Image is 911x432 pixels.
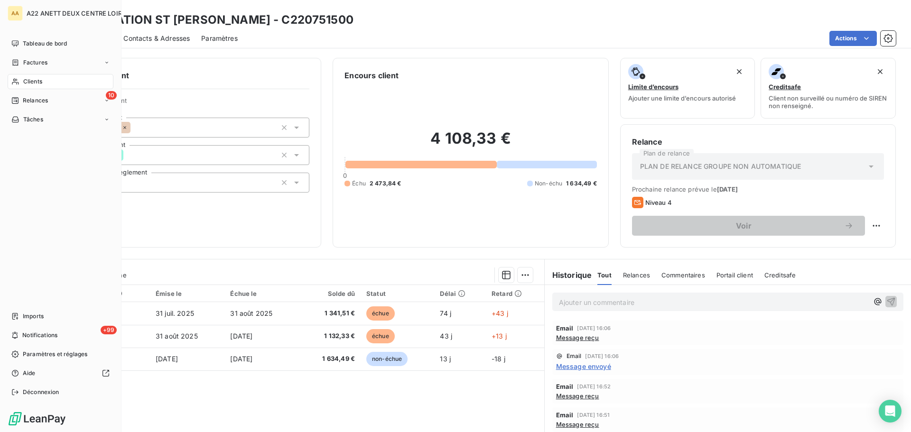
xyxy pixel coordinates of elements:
span: Notifications [22,331,57,340]
span: Voir [643,222,844,230]
button: Actions [829,31,877,46]
span: Tout [597,271,612,279]
span: A22 ANETT DEUX CENTRE LOIRE [27,9,126,17]
span: 0 [343,172,347,179]
span: échue [366,306,395,321]
span: Message reçu [556,392,599,400]
span: Portail client [716,271,753,279]
span: 2 473,84 € [370,179,401,188]
span: Relances [623,271,650,279]
span: [DATE] [230,332,252,340]
span: Niveau 4 [645,199,672,206]
span: [DATE] 16:06 [585,353,619,359]
h6: Encours client [344,70,399,81]
span: Tableau de bord [23,39,67,48]
button: Limite d’encoursAjouter une limite d’encours autorisé [620,58,755,119]
span: Message reçu [556,421,599,428]
span: Relances [23,96,48,105]
span: non-échue [366,352,408,366]
input: Ajouter une valeur [130,123,138,132]
div: Émise le [156,290,219,297]
span: [DATE] [156,355,178,363]
span: Échu [352,179,366,188]
span: Tâches [23,115,43,124]
span: Paramètres et réglages [23,350,87,358]
div: Open Intercom Messenger [879,400,902,423]
span: Email [567,353,582,359]
span: 13 j [440,355,451,363]
span: Déconnexion [23,388,59,396]
div: Retard [492,290,539,297]
span: 74 j [440,309,451,317]
h6: Historique [545,269,592,281]
div: AA [8,6,23,21]
span: Prochaine relance prévue le [632,185,884,193]
div: Solde dû [305,290,355,297]
span: 1 634,49 € [566,179,597,188]
span: Aide [23,369,36,377]
span: Paramètres [201,34,238,43]
span: [DATE] 16:51 [577,412,610,418]
button: Voir [632,216,865,236]
h2: 4 108,33 € [344,129,596,157]
div: Statut [366,290,428,297]
span: Message envoyé [556,361,611,371]
span: Email [556,383,574,390]
span: 1 634,49 € [305,354,355,364]
span: [DATE] 16:52 [577,384,611,389]
span: 1 341,51 € [305,309,355,318]
span: Creditsafe [769,83,801,91]
span: Creditsafe [764,271,796,279]
span: 43 j [440,332,452,340]
span: [DATE] [717,185,738,193]
span: Email [556,324,574,332]
span: +99 [101,326,117,334]
h6: Relance [632,136,884,147]
span: Ajouter une limite d’encours autorisé [628,94,736,102]
img: Logo LeanPay [8,411,66,426]
input: Ajouter une valeur [123,151,131,159]
span: Factures [23,58,47,67]
span: +13 j [492,332,507,340]
button: CreditsafeClient non surveillé ou numéro de SIREN non renseigné. [761,58,896,119]
span: -18 j [492,355,505,363]
span: échue [366,329,395,343]
span: 10 [106,91,117,100]
h3: FONDATION ST [PERSON_NAME] - C220751500 [84,11,353,28]
span: Client non surveillé ou numéro de SIREN non renseigné. [769,94,888,110]
span: Limite d’encours [628,83,679,91]
span: Propriétés Client [76,97,309,110]
span: Clients [23,77,42,86]
span: PLAN DE RELANCE GROUPE NON AUTOMATIQUE [640,162,801,171]
div: Échue le [230,290,293,297]
span: Contacts & Adresses [123,34,190,43]
span: [DATE] [230,355,252,363]
span: Imports [23,312,44,321]
h6: Informations client [57,70,309,81]
span: 31 juil. 2025 [156,309,194,317]
span: [DATE] 16:06 [577,325,611,331]
a: Aide [8,366,113,381]
span: 1 132,33 € [305,331,355,341]
span: +43 j [492,309,508,317]
span: 31 août 2025 [156,332,198,340]
div: Délai [440,290,480,297]
span: 31 août 2025 [230,309,272,317]
span: Message reçu [556,334,599,341]
span: Non-échu [535,179,562,188]
span: Email [556,411,574,419]
span: Commentaires [661,271,705,279]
